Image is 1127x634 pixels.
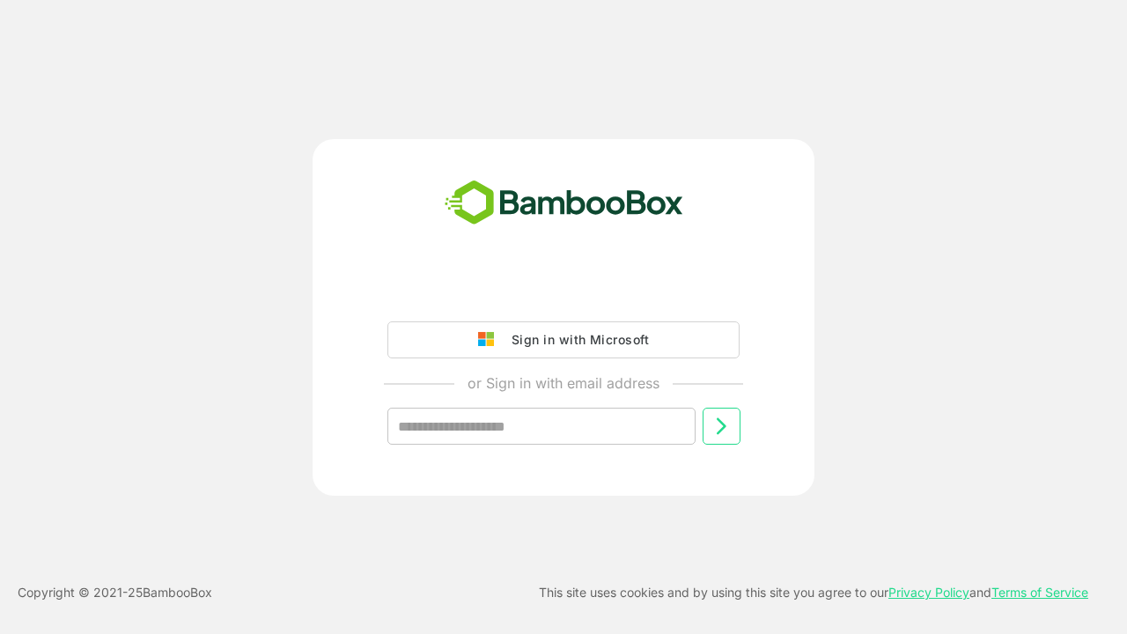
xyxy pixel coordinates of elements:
iframe: Sign in with Google Button [379,272,748,311]
div: Sign in with Microsoft [503,328,649,351]
a: Privacy Policy [888,585,969,600]
p: Copyright © 2021- 25 BambooBox [18,582,212,603]
img: bamboobox [435,174,693,232]
a: Terms of Service [991,585,1088,600]
img: google [478,332,503,348]
p: or Sign in with email address [468,372,659,394]
button: Sign in with Microsoft [387,321,740,358]
p: This site uses cookies and by using this site you agree to our and [539,582,1088,603]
